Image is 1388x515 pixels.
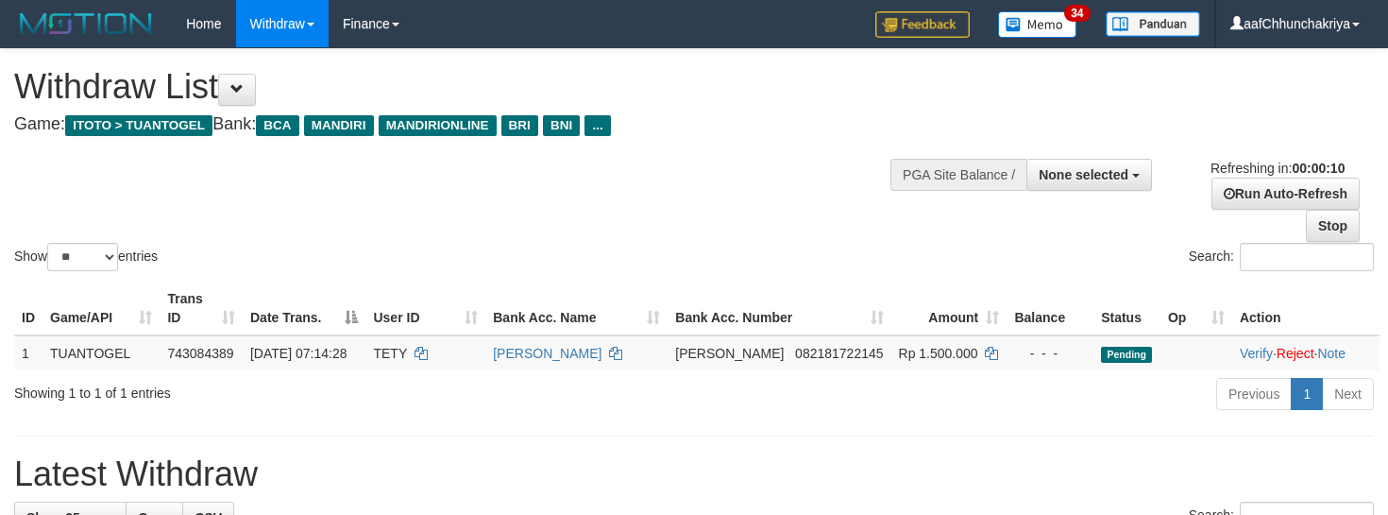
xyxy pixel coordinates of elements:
span: BCA [256,115,298,136]
th: Date Trans.: activate to sort column descending [243,282,365,335]
h4: Game: Bank: [14,115,906,134]
a: 1 [1291,378,1323,410]
th: Action [1232,282,1380,335]
th: Amount: activate to sort column ascending [891,282,1007,335]
a: Stop [1306,210,1360,242]
th: Op: activate to sort column ascending [1160,282,1232,335]
a: Note [1317,346,1346,361]
input: Search: [1240,243,1374,271]
label: Show entries [14,243,158,271]
div: PGA Site Balance / [890,159,1026,191]
th: Status [1093,282,1160,335]
span: [PERSON_NAME] [675,346,784,361]
a: Run Auto-Refresh [1211,178,1360,210]
th: Bank Acc. Number: activate to sort column ascending [668,282,890,335]
img: MOTION_logo.png [14,9,158,38]
img: Button%20Memo.svg [998,11,1077,38]
span: Refreshing in: [1210,161,1345,176]
td: · · [1232,335,1380,370]
span: Rp 1.500.000 [899,346,978,361]
h1: Latest Withdraw [14,455,1374,493]
span: BRI [501,115,538,136]
strong: 00:00:10 [1292,161,1345,176]
span: Copy 082181722145 to clipboard [795,346,883,361]
span: BNI [543,115,580,136]
a: Next [1322,378,1374,410]
a: [PERSON_NAME] [493,346,601,361]
a: Previous [1216,378,1292,410]
a: Reject [1277,346,1314,361]
a: Verify [1240,346,1273,361]
span: 743084389 [167,346,233,361]
td: 1 [14,335,42,370]
th: User ID: activate to sort column ascending [365,282,485,335]
span: [DATE] 07:14:28 [250,346,347,361]
label: Search: [1189,243,1374,271]
div: - - - [1014,344,1086,363]
img: panduan.png [1106,11,1200,37]
span: 34 [1064,5,1090,22]
button: None selected [1026,159,1152,191]
th: Bank Acc. Name: activate to sort column ascending [485,282,668,335]
th: Game/API: activate to sort column ascending [42,282,160,335]
img: Feedback.jpg [875,11,970,38]
span: ITOTO > TUANTOGEL [65,115,212,136]
div: Showing 1 to 1 of 1 entries [14,376,565,403]
td: TUANTOGEL [42,335,160,370]
span: TETY [373,346,407,361]
h1: Withdraw List [14,68,906,106]
span: MANDIRIONLINE [379,115,497,136]
span: MANDIRI [304,115,374,136]
th: Trans ID: activate to sort column ascending [160,282,243,335]
span: ... [584,115,610,136]
span: None selected [1039,167,1128,182]
th: ID [14,282,42,335]
span: Pending [1101,347,1152,363]
select: Showentries [47,243,118,271]
th: Balance [1007,282,1093,335]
